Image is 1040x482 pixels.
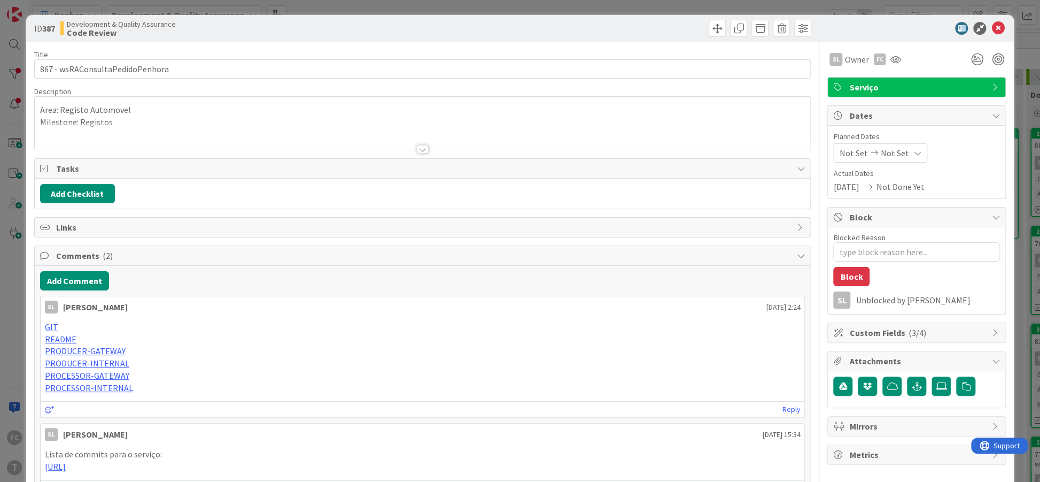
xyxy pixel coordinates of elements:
span: Actual Dates [833,168,1000,179]
span: ( 2 ) [103,250,113,261]
button: Block [833,267,870,286]
a: PROCESSOR-INTERNAL [45,382,133,393]
span: [DATE] [833,180,859,193]
span: Mirrors [849,420,986,433]
a: README [45,334,76,345]
a: PROCESSOR-GATEWAY [45,370,129,381]
span: Comments [56,249,791,262]
span: Dates [849,109,986,122]
p: Milestone: Registos [40,116,805,128]
label: Blocked Reason [833,233,885,242]
span: [DATE] 15:34 [762,429,800,440]
div: FC [874,53,886,65]
span: Tasks [56,162,791,175]
label: Title [34,50,48,59]
a: [URL] [45,461,66,472]
div: Unblocked by [PERSON_NAME] [856,295,1000,305]
div: [PERSON_NAME] [63,301,128,313]
span: ( 3/4 ) [908,327,926,338]
span: [DATE] 2:24 [766,302,800,313]
a: PRODUCER-GATEWAY [45,346,126,356]
div: SL [45,428,58,441]
b: 387 [42,23,55,34]
span: Custom Fields [849,326,986,339]
span: Links [56,221,791,234]
span: Development & Quality Assurance [67,20,176,28]
span: Not Done Yet [876,180,924,193]
div: SL [833,292,850,309]
span: ID [34,22,55,35]
input: type card name here... [34,59,811,79]
span: Metrics [849,448,986,461]
span: Block [849,211,986,224]
div: SL [45,301,58,313]
span: Not Set [880,147,909,159]
span: Support [22,2,49,14]
b: Code Review [67,28,176,37]
p: Lista de commits para o serviço: [45,448,801,461]
a: Reply [782,403,800,416]
span: Attachments [849,355,986,368]
button: Add Comment [40,271,109,290]
span: Description [34,87,71,96]
span: Owner [844,53,868,66]
span: Planned Dates [833,131,1000,142]
a: PRODUCER-INTERNAL [45,358,129,369]
a: GIT [45,322,58,332]
button: Add Checklist [40,184,115,203]
div: [PERSON_NAME] [63,428,128,441]
p: Area: Registo Automovel [40,104,805,116]
span: Not Set [839,147,867,159]
div: SL [829,53,842,66]
span: Serviço [849,81,986,94]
